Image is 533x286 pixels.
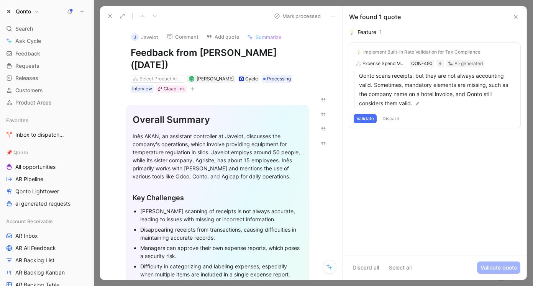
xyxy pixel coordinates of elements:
img: pen.svg [415,101,420,106]
img: 💡 [349,29,354,35]
button: JJavelot [128,31,162,43]
span: Inbox to dispatch [15,131,73,139]
div: Disappearing receipts from transactions, causing difficulties in maintaining accurate records. [140,226,302,242]
span: Search [15,24,33,33]
div: Difficulty in categorizing and labeling expenses, especially when multiple items are included in ... [140,262,302,278]
span: Favorites [6,116,28,124]
img: 💡 [356,50,361,54]
button: Validate [354,114,377,123]
div: J [131,33,139,41]
a: ai generated requests [3,198,90,209]
div: Claap link [164,85,185,93]
span: Summarize [256,34,282,41]
h1: Qonto [16,8,31,15]
a: All opportunities [3,161,90,173]
span: AR Pipeline [15,175,43,183]
span: Requests [15,62,39,70]
button: Mark processed [271,11,324,21]
button: Select all [385,261,415,274]
a: AR All Feedback [3,242,90,254]
span: Qonto Lighttower [15,188,59,195]
a: Feedback [3,48,90,59]
span: AR Inbox [15,232,38,240]
span: AR Backlog Kanban [15,269,65,276]
button: 💡Implement Built-in Rate Validation for Tax Compliance [354,47,483,57]
a: Ask Cycle [3,35,90,47]
a: Inbox to dispatch🛠️ Tools [3,129,90,141]
button: Validate quote [477,261,520,274]
div: Select Product Areas [139,75,182,83]
div: Cycle [245,75,258,83]
span: 📌 Qonto [6,149,28,156]
div: Overall Summary [133,113,302,127]
h1: Feedback from [PERSON_NAME] ([DATE]) [131,47,304,71]
div: 📌 Qonto [3,147,90,158]
span: Feedback [15,50,40,57]
div: We found 1 quote [349,12,401,21]
div: Key Challenges [133,193,302,203]
span: 🛠️ Tools [62,132,81,138]
span: AR Backlog List [15,257,54,264]
div: Favorites [3,114,90,126]
a: AR Inbox [3,230,90,242]
div: Interview [132,85,152,93]
img: avatar [189,77,194,81]
a: Releases [3,72,90,84]
span: Processing [267,75,291,83]
span: Ask Cycle [15,36,41,46]
span: Account Receivable [6,217,53,225]
button: QontoQonto [3,6,41,17]
span: AR All Feedback [15,244,56,252]
div: Feature [358,28,376,37]
span: All opportunities [15,163,56,171]
button: Add quote [203,31,243,42]
div: [PERSON_NAME] scanning of receipts is not always accurate, leading to issues with missing or inco... [140,207,302,223]
span: Releases [15,74,38,82]
button: Comment [163,31,202,42]
img: Qonto [5,8,13,15]
a: Customers [3,85,90,96]
button: Discard all [349,261,382,274]
a: AR Backlog List [3,255,90,266]
button: Summarize [244,32,285,42]
span: Customers [15,87,43,94]
span: [PERSON_NAME] [197,76,234,82]
div: Search [3,23,90,34]
div: Processing [262,75,292,83]
a: AR Pipeline [3,173,90,185]
a: Product Areas [3,97,90,108]
div: 1 [379,28,382,37]
p: Qonto scans receipts, but they are not always accounting valid. Sometimes, mandatory elements are... [359,71,516,108]
div: Account Receivable [3,216,90,227]
div: 📌 QontoAll opportunitiesAR PipelineQonto Lighttowerai generated requests [3,147,90,209]
button: Discard [380,114,402,123]
div: Implement Built-in Rate Validation for Tax Compliance [363,49,481,55]
div: Managers can approve their own expense reports, which poses a security risk. [140,244,302,260]
span: Product Areas [15,99,52,106]
div: Inès AKAN, an assistant controller at Javelot, discusses the company's operations, which involve ... [133,132,302,180]
a: Qonto Lighttower [3,186,90,197]
span: ai generated requests [15,200,71,208]
a: AR Backlog Kanban [3,267,90,278]
a: Requests [3,60,90,72]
